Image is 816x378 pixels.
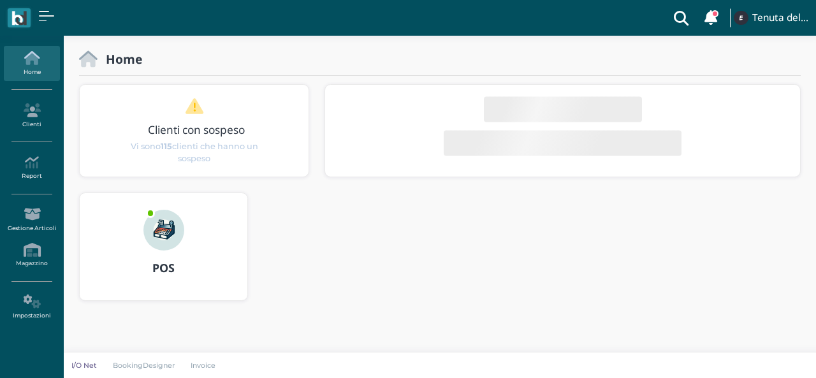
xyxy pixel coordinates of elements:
img: ... [734,11,748,25]
h2: Home [98,52,142,66]
img: logo [11,11,26,25]
img: ... [143,210,184,251]
iframe: Help widget launcher [725,338,805,367]
a: ... Tenuta del Barco [732,3,808,33]
h3: Clienti con sospeso [106,124,287,136]
div: 1 / 1 [80,85,309,177]
a: Gestione Articoli [4,202,59,237]
a: ... POS [79,193,248,316]
h4: Tenuta del Barco [752,13,808,24]
a: Home [4,46,59,81]
a: Magazzino [4,238,59,273]
b: POS [152,260,175,275]
a: Report [4,150,59,185]
a: Clienti con sospeso Vi sono115clienti che hanno un sospeso [104,98,284,164]
span: Vi sono clienti che hanno un sospeso [127,140,262,164]
a: Clienti [4,98,59,133]
b: 115 [161,141,172,150]
a: Impostazioni [4,289,59,324]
